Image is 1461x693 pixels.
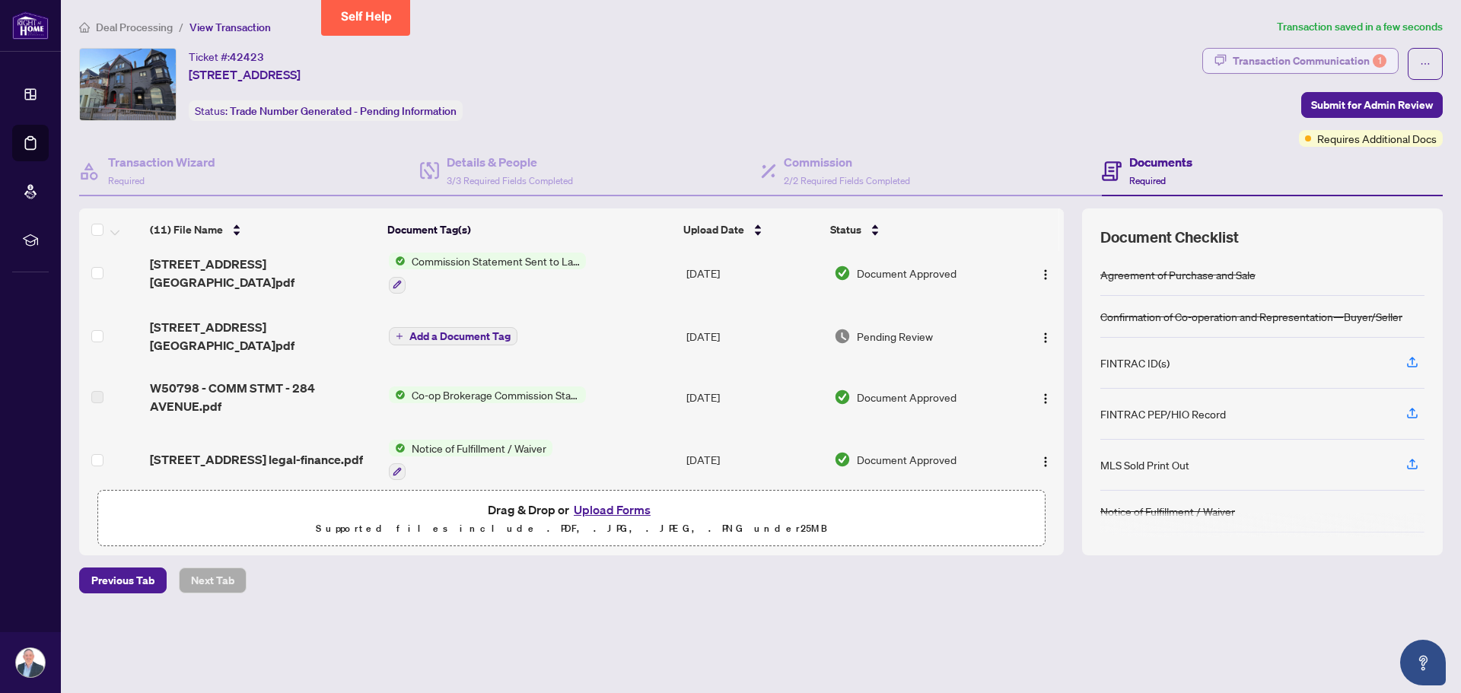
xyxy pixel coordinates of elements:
img: logo [12,11,49,40]
button: Previous Tab [79,567,167,593]
span: Submit for Admin Review [1311,93,1433,117]
li: / [179,18,183,36]
th: (11) File Name [144,208,381,251]
span: Co-op Brokerage Commission Statement [406,386,586,403]
span: Drag & Drop orUpload FormsSupported files include .PDF, .JPG, .JPEG, .PNG under25MB [98,491,1045,547]
span: plus [396,332,403,340]
span: Upload Date [683,221,744,238]
img: Status Icon [389,386,406,403]
span: View Transaction [189,21,271,34]
button: Status IconCo-op Brokerage Commission Statement [389,386,586,403]
span: [STREET_ADDRESS] [189,65,301,84]
span: home [79,22,90,33]
button: Add a Document Tag [389,327,517,345]
button: Logo [1033,447,1058,472]
img: Status Icon [389,440,406,456]
button: Submit for Admin Review [1301,92,1443,118]
span: [STREET_ADDRESS][GEOGRAPHIC_DATA]pdf [150,318,376,354]
button: Logo [1033,385,1058,409]
span: Trade Number Generated - Pending Information [230,104,457,118]
div: 1 [1373,54,1386,68]
span: 42423 [230,50,264,64]
button: Transaction Communication1 [1202,48,1399,74]
img: Logo [1039,456,1052,468]
h4: Documents [1129,153,1192,171]
div: FINTRAC PEP/HIO Record [1100,405,1226,422]
td: [DATE] [680,306,828,367]
img: IMG-C12064663_1.jpg [80,49,176,120]
span: (11) File Name [150,221,223,238]
img: Document Status [834,328,851,345]
span: Notice of Fulfillment / Waiver [406,440,552,456]
img: Document Status [834,389,851,405]
span: Required [1129,175,1166,186]
span: Previous Tab [91,568,154,593]
span: [STREET_ADDRESS] legal-finance.pdf [150,450,363,469]
article: Transaction saved in a few seconds [1277,18,1443,36]
span: Document Approved [857,265,956,281]
td: [DATE] [680,428,828,493]
span: W50798 - COMM STMT - 284 AVENUE.pdf [150,379,376,415]
td: [DATE] [680,367,828,428]
span: Required [108,175,145,186]
p: Supported files include .PDF, .JPG, .JPEG, .PNG under 25 MB [107,520,1036,538]
button: Upload Forms [569,500,655,520]
button: Next Tab [179,567,247,593]
div: Notice of Fulfillment / Waiver [1100,503,1235,520]
div: FINTRAC ID(s) [1100,354,1170,371]
span: ellipsis [1420,59,1431,69]
span: Pending Review [857,328,933,345]
span: Document Approved [857,451,956,468]
div: Agreement of Purchase and Sale [1100,266,1256,283]
div: MLS Sold Print Out [1100,456,1189,473]
span: Requires Additional Docs [1317,130,1437,147]
button: Logo [1033,324,1058,348]
th: Status [824,208,1007,251]
button: Logo [1033,261,1058,285]
img: Logo [1039,269,1052,281]
span: Deal Processing [96,21,173,34]
img: Document Status [834,451,851,468]
span: Document Approved [857,389,956,405]
span: Status [830,221,861,238]
img: Status Icon [389,253,406,269]
span: 2/2 Required Fields Completed [784,175,910,186]
img: Logo [1039,393,1052,405]
img: Profile Icon [16,648,45,677]
div: Ticket #: [189,48,264,65]
span: [STREET_ADDRESS][GEOGRAPHIC_DATA]pdf [150,255,376,291]
span: Drag & Drop or [488,500,655,520]
td: [DATE] [680,240,828,306]
span: 3/3 Required Fields Completed [447,175,573,186]
th: Document Tag(s) [381,208,678,251]
h4: Details & People [447,153,573,171]
button: Add a Document Tag [389,326,517,346]
img: Logo [1039,332,1052,344]
span: Document Checklist [1100,227,1239,248]
div: Confirmation of Co-operation and Representation—Buyer/Seller [1100,308,1402,325]
div: Status: [189,100,463,121]
div: Transaction Communication [1233,49,1386,73]
h4: Transaction Wizard [108,153,215,171]
th: Upload Date [677,208,824,251]
span: Add a Document Tag [409,331,511,342]
h4: Commission [784,153,910,171]
img: Document Status [834,265,851,281]
button: Status IconNotice of Fulfillment / Waiver [389,440,552,481]
button: Open asap [1400,640,1446,685]
span: Self Help [341,9,392,24]
button: Status IconCommission Statement Sent to Lawyer [389,253,586,294]
span: Commission Statement Sent to Lawyer [406,253,586,269]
